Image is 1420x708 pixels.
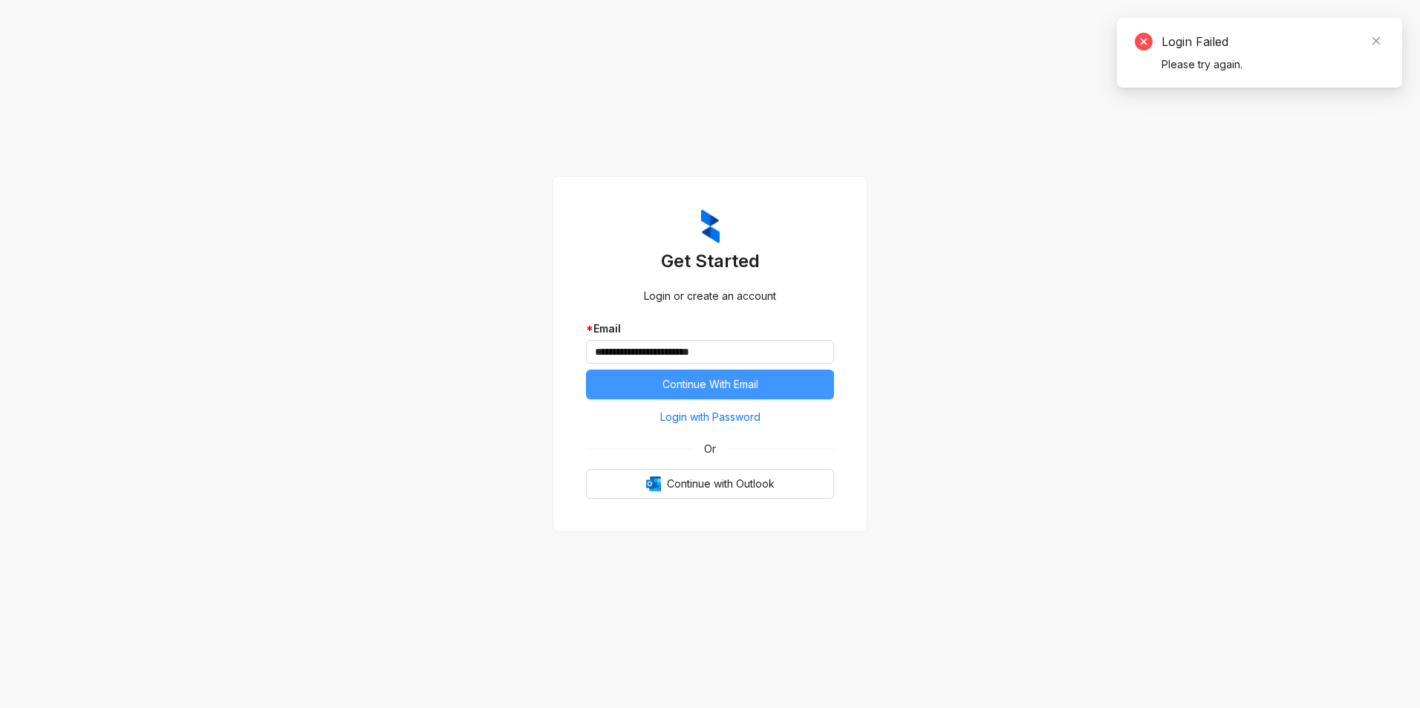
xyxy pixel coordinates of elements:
span: close [1371,36,1381,46]
div: Login Failed [1162,33,1384,50]
div: Please try again. [1162,56,1384,73]
div: Login or create an account [586,288,834,304]
span: Continue With Email [662,376,758,393]
span: Or [694,441,726,457]
button: OutlookContinue with Outlook [586,469,834,499]
img: ZumaIcon [701,209,720,243]
img: Outlook [646,476,661,491]
button: Continue With Email [586,370,834,399]
h3: Get Started [586,249,834,273]
div: Email [586,321,834,337]
button: Login with Password [586,405,834,429]
a: Close [1368,33,1384,49]
span: close-circle [1135,33,1153,50]
span: Login with Password [660,409,761,425]
span: Continue with Outlook [667,476,775,492]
